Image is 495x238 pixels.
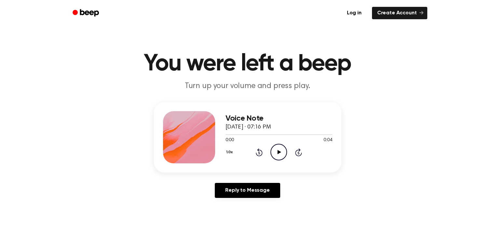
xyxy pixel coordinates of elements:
p: Turn up your volume and press play. [123,81,373,92]
span: 0:00 [226,137,234,144]
h3: Voice Note [226,114,332,123]
a: Create Account [372,7,427,19]
a: Reply to Message [215,183,280,198]
span: [DATE] · 07:16 PM [226,124,271,130]
span: 0:04 [323,137,332,144]
a: Log in [340,6,368,21]
h1: You were left a beep [81,52,414,76]
a: Beep [68,7,105,20]
button: 1.0x [226,147,235,158]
